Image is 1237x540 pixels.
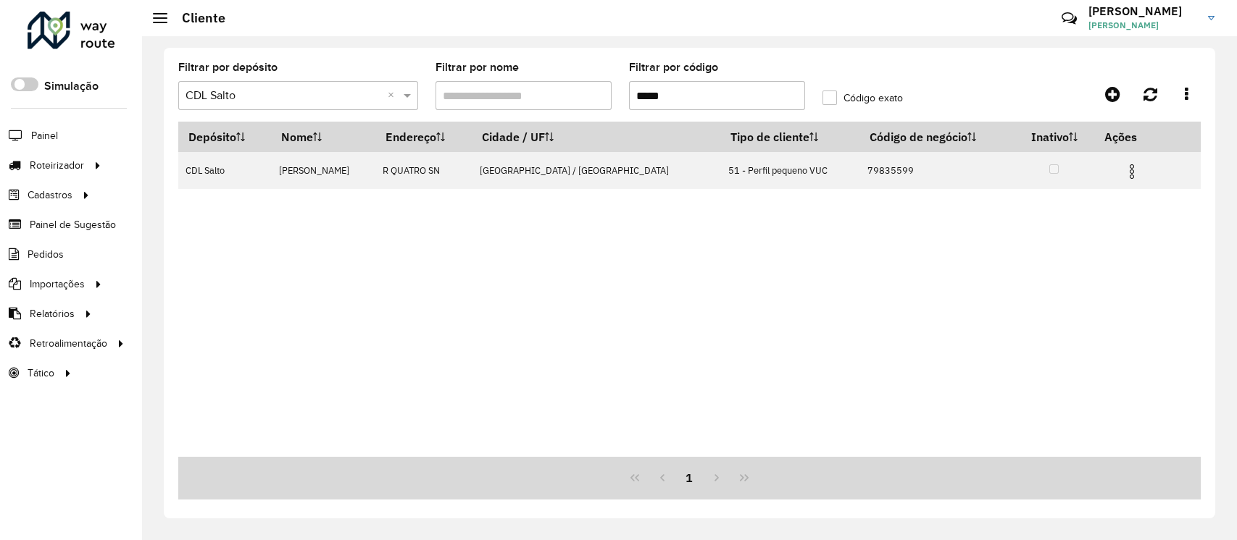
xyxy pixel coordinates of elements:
[178,59,278,76] label: Filtrar por depósito
[31,128,58,143] span: Painel
[860,122,1014,152] th: Código de negócio
[472,122,720,152] th: Cidade / UF
[860,152,1014,189] td: 79835599
[28,366,54,381] span: Tático
[271,122,375,152] th: Nome
[28,247,64,262] span: Pedidos
[178,122,271,152] th: Depósito
[30,336,107,351] span: Retroalimentação
[1088,19,1197,32] span: [PERSON_NAME]
[271,152,375,189] td: [PERSON_NAME]
[1014,122,1094,152] th: Inativo
[178,152,271,189] td: CDL Salto
[30,158,84,173] span: Roteirizador
[30,277,85,292] span: Importações
[676,464,704,492] button: 1
[1094,122,1181,152] th: Ações
[436,59,519,76] label: Filtrar por nome
[388,87,400,104] span: Clear all
[720,152,859,189] td: 51 - Perfil pequeno VUC
[44,77,99,95] label: Simulação
[375,152,472,189] td: R QUATRO SN
[1054,3,1085,34] a: Contato Rápido
[30,217,116,232] span: Painel de Sugestão
[822,90,903,106] label: Código exato
[720,122,859,152] th: Tipo de cliente
[472,152,720,189] td: [GEOGRAPHIC_DATA] / [GEOGRAPHIC_DATA]
[30,306,75,321] span: Relatórios
[629,59,718,76] label: Filtrar por código
[375,122,472,152] th: Endereço
[28,187,72,203] span: Cadastros
[1088,4,1197,18] h3: [PERSON_NAME]
[167,10,225,26] h2: Cliente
